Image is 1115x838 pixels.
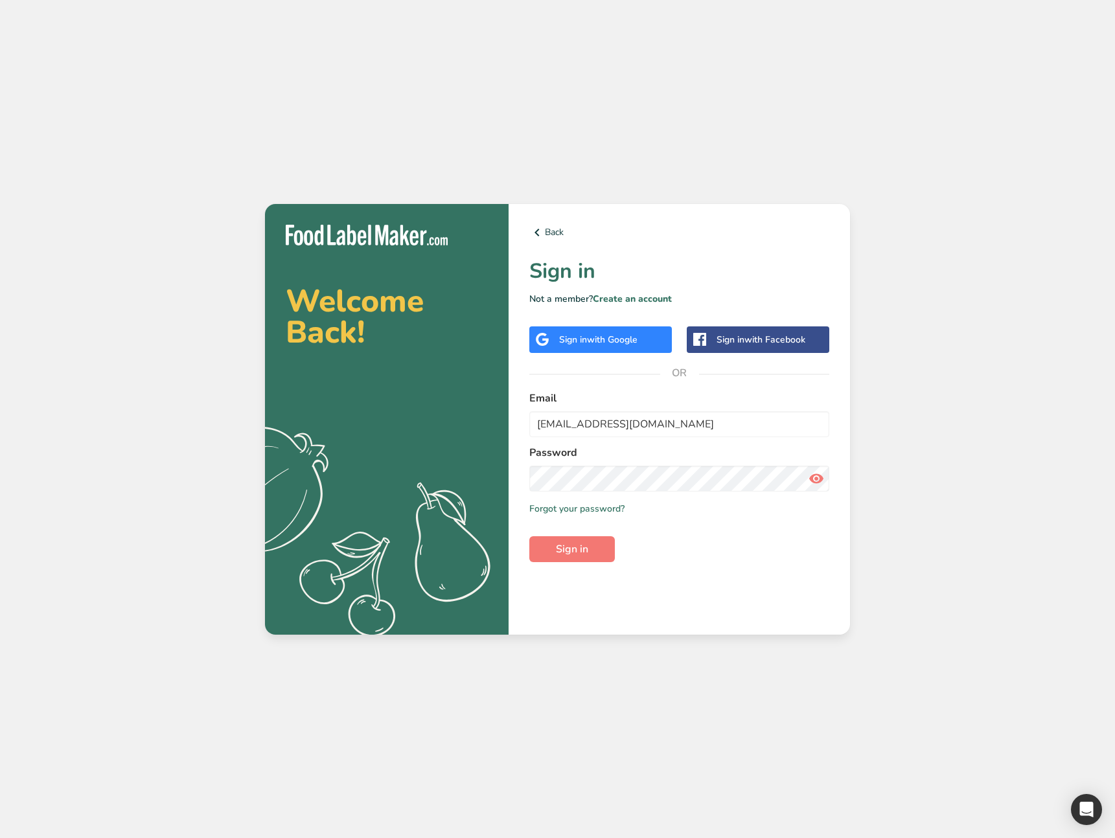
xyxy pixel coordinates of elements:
[556,541,588,557] span: Sign in
[587,334,638,346] span: with Google
[660,354,699,392] span: OR
[717,333,805,346] div: Sign in
[593,293,672,305] a: Create an account
[529,445,829,460] label: Password
[529,256,829,287] h1: Sign in
[529,292,829,306] p: Not a member?
[286,225,448,246] img: Food Label Maker
[559,333,638,346] div: Sign in
[529,225,829,240] a: Back
[529,391,829,406] label: Email
[529,502,625,515] a: Forgot your password?
[744,334,805,346] span: with Facebook
[529,536,615,562] button: Sign in
[529,411,829,437] input: Enter Your Email
[286,286,488,348] h2: Welcome Back!
[1071,794,1102,825] div: Open Intercom Messenger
